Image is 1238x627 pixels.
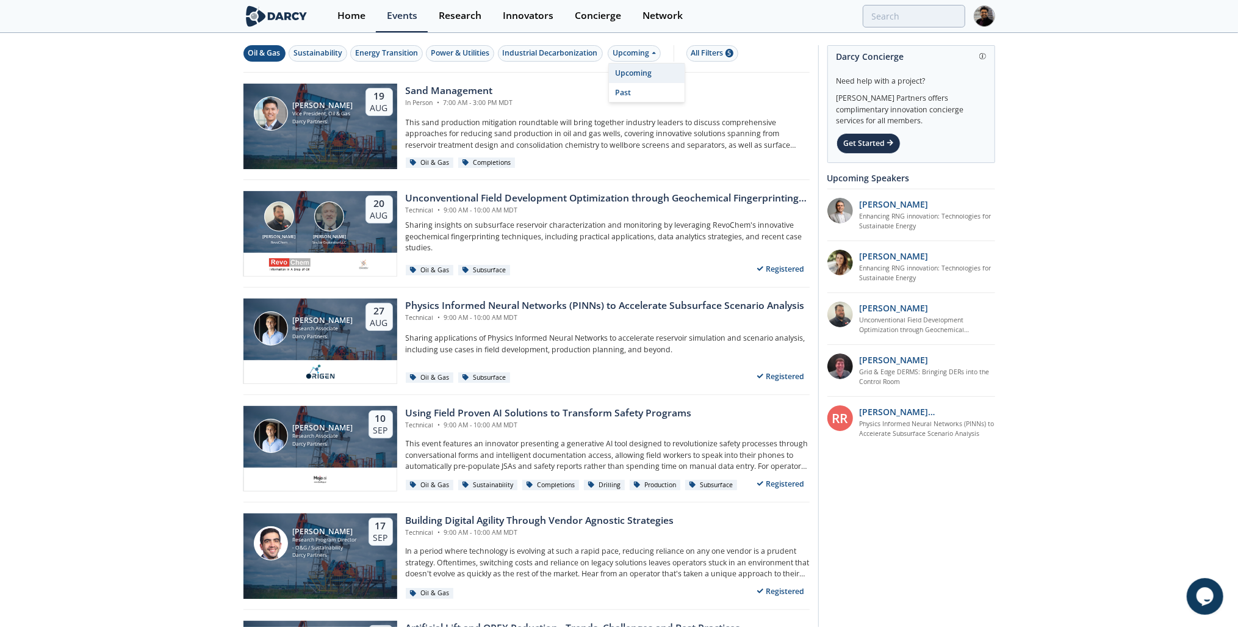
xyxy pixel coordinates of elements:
[370,90,388,103] div: 19
[752,476,810,491] div: Registered
[292,101,353,110] div: [PERSON_NAME]
[243,513,810,599] a: Sami Sultan [PERSON_NAME] Research Program Director - O&G / Sustainability Darcy Partners 17 Sep ...
[314,201,344,231] img: John Sinclair
[370,210,388,221] div: Aug
[725,49,733,57] span: 5
[859,368,995,387] a: Grid & Edge DERMS: Bringing DERs into the Control Room
[436,313,442,322] span: •
[827,353,853,379] img: accc9a8e-a9c1-4d58-ae37-132228efcf55
[312,472,328,487] img: c99e3ca0-ae72-4bf9-a710-a645b1189d83
[373,520,388,532] div: 17
[584,480,625,491] div: Drilling
[406,206,810,216] div: Technical 9:00 AM - 10:00 AM MDT
[293,48,342,59] div: Sustainability
[406,220,810,253] p: Sharing insights on subsurface reservoir characterization and monitoring by leveraging RevoChem's...
[458,480,518,491] div: Sustainability
[406,158,454,169] div: Oil & Gas
[406,480,454,491] div: Oil & Gas
[609,83,685,103] div: Past
[406,372,454,383] div: Oil & Gas
[370,317,388,328] div: Aug
[436,206,442,214] span: •
[406,406,692,421] div: Using Field Proven AI Solutions to Transform Safety Programs
[979,53,986,60] img: information.svg
[859,250,928,263] p: [PERSON_NAME]
[302,364,338,379] img: origen.ai.png
[630,480,681,491] div: Production
[373,532,388,543] div: Sep
[827,302,853,327] img: 2k2ez1SvSiOh3gKHmcgF
[260,240,298,245] div: RevoChem
[406,333,810,355] p: Sharing applications of Physics Informed Neural Networks to accelerate reservoir simulation and s...
[370,103,388,114] div: Aug
[609,63,685,83] div: Upcoming
[752,584,810,599] div: Registered
[373,425,388,436] div: Sep
[311,240,348,245] div: Sinclair Exploration LLC
[292,551,358,559] div: Darcy Partners
[292,536,358,551] div: Research Program Director - O&G / Sustainability
[406,299,805,313] div: Physics Informed Neural Networks (PINNs) to Accelerate Subsurface Scenario Analysis
[435,98,442,107] span: •
[254,311,288,346] img: Juan Mayol
[243,45,286,62] button: Oil & Gas
[837,46,986,67] div: Darcy Concierge
[243,299,810,384] a: Juan Mayol [PERSON_NAME] Research Associate Darcy Partners 27 Aug Physics Informed Neural Network...
[254,526,288,560] img: Sami Sultan
[292,316,353,325] div: [PERSON_NAME]
[859,212,995,231] a: Enhancing RNG innovation: Technologies for Sustainable Energy
[439,11,481,21] div: Research
[406,98,513,108] div: In Person 7:00 AM - 3:00 PM MDT
[458,158,516,169] div: Completions
[685,480,738,491] div: Subsurface
[406,528,674,538] div: Technical 9:00 AM - 10:00 AM MDT
[686,45,738,62] button: All Filters 5
[289,45,347,62] button: Sustainability
[827,250,853,275] img: 737ad19b-6c50-4cdf-92c7-29f5966a019e
[859,316,995,335] a: Unconventional Field Development Optimization through Geochemical Fingerprinting Technology
[859,419,995,439] a: Physics Informed Neural Networks (PINNs) to Accelerate Subsurface Scenario Analysis
[522,480,580,491] div: Completions
[248,48,281,59] div: Oil & Gas
[827,198,853,223] img: 1fdb2308-3d70-46db-bc64-f6eabefcce4d
[827,167,995,189] div: Upcoming Speakers
[260,234,298,241] div: [PERSON_NAME]
[254,419,288,453] img: Juan Mayol
[752,369,810,384] div: Registered
[406,588,454,599] div: Oil & Gas
[837,67,986,87] div: Need help with a project?
[337,11,365,21] div: Home
[859,353,928,366] p: [PERSON_NAME]
[406,117,810,151] p: This sand production mitigation roundtable will bring together industry leaders to discuss compre...
[292,432,353,440] div: Research Associate
[974,5,995,27] img: Profile
[292,333,353,341] div: Darcy Partners
[373,413,388,425] div: 10
[292,424,353,432] div: [PERSON_NAME]
[859,264,995,283] a: Enhancing RNG innovation: Technologies for Sustainable Energy
[863,5,965,27] input: Advanced Search
[243,5,310,27] img: logo-wide.svg
[311,234,348,241] div: [PERSON_NAME]
[350,45,423,62] button: Energy Transition
[1187,578,1226,615] iframe: chat widget
[436,421,442,429] span: •
[355,48,418,59] div: Energy Transition
[243,84,810,169] a: Ron Sasaki [PERSON_NAME] Vice President, Oil & Gas Darcy Partners 19 Aug Sand Management In Perso...
[406,513,674,528] div: Building Digital Agility Through Vendor Agnostic Strategies
[292,118,353,126] div: Darcy Partners
[458,265,511,276] div: Subsurface
[752,261,810,277] div: Registered
[503,11,553,21] div: Innovators
[859,302,928,314] p: [PERSON_NAME]
[406,546,810,579] p: In a period where technology is evolving at such a rapid pace, reducing reliance on any one vendo...
[837,87,986,127] div: [PERSON_NAME] Partners offers complimentary innovation concierge services for all members.
[243,191,810,277] a: Bob Aylsworth [PERSON_NAME] RevoChem John Sinclair [PERSON_NAME] Sinclair Exploration LLC 20 Aug ...
[498,45,603,62] button: Industrial Decarbonization
[859,198,928,211] p: [PERSON_NAME]
[426,45,494,62] button: Power & Utilities
[406,438,810,472] p: This event features an innovator presenting a generative AI tool designed to revolutionize safety...
[406,265,454,276] div: Oil & Gas
[406,313,805,323] div: Technical 9:00 AM - 10:00 AM MDT
[264,201,294,231] img: Bob Aylsworth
